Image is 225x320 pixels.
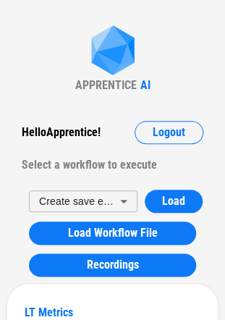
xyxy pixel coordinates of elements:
div: LT Metrics [25,306,200,319]
button: Recordings [29,253,196,277]
span: Logout [153,127,185,138]
div: Create save example workflow [29,188,137,214]
img: Apprentice AI [84,25,142,78]
span: Load [162,195,185,207]
button: Load Workflow File [29,222,196,245]
button: Load [145,190,203,213]
div: Select a workflow to execute [22,153,203,177]
button: Logout [135,121,203,144]
div: Hello Apprentice ! [22,121,101,144]
span: Recordings [87,259,139,271]
div: AI [140,78,150,92]
div: APPRENTICE [75,78,137,92]
span: Load Workflow File [68,227,158,239]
